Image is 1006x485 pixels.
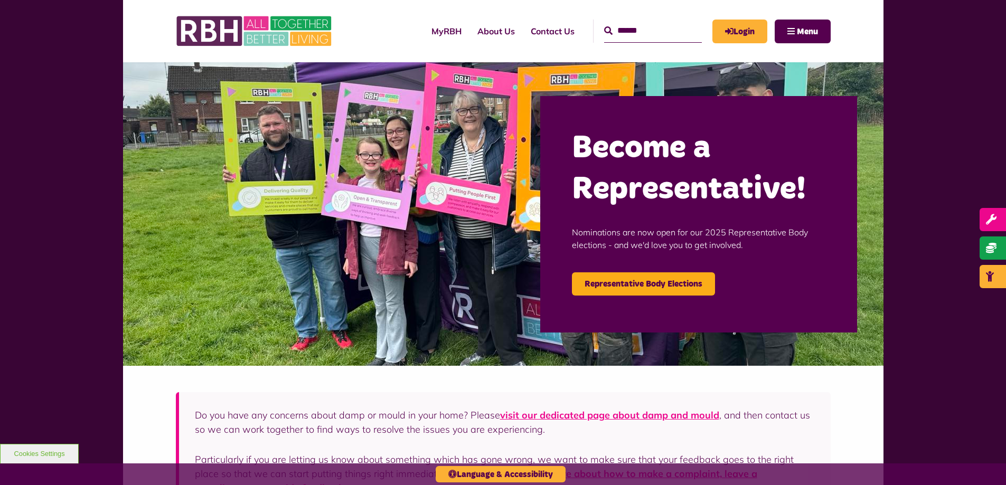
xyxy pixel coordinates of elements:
a: Representative Body Elections [572,272,715,296]
iframe: Netcall Web Assistant for live chat [958,438,1006,485]
button: Navigation [775,20,831,43]
a: About Us [469,17,523,45]
p: Nominations are now open for our 2025 Representative Body elections - and we'd love you to get in... [572,210,825,267]
a: visit our dedicated page about damp and mould [500,409,719,421]
a: MyRBH [424,17,469,45]
button: Language & Accessibility [436,466,566,482]
h2: Become a Representative! [572,128,825,210]
a: MyRBH [712,20,767,43]
span: Menu [797,27,818,36]
img: Image (22) [123,62,883,366]
p: Do you have any concerns about damp or mould in your home? Please , and then contact us so we can... [195,408,815,436]
a: Contact Us [523,17,582,45]
img: RBH [176,11,334,52]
